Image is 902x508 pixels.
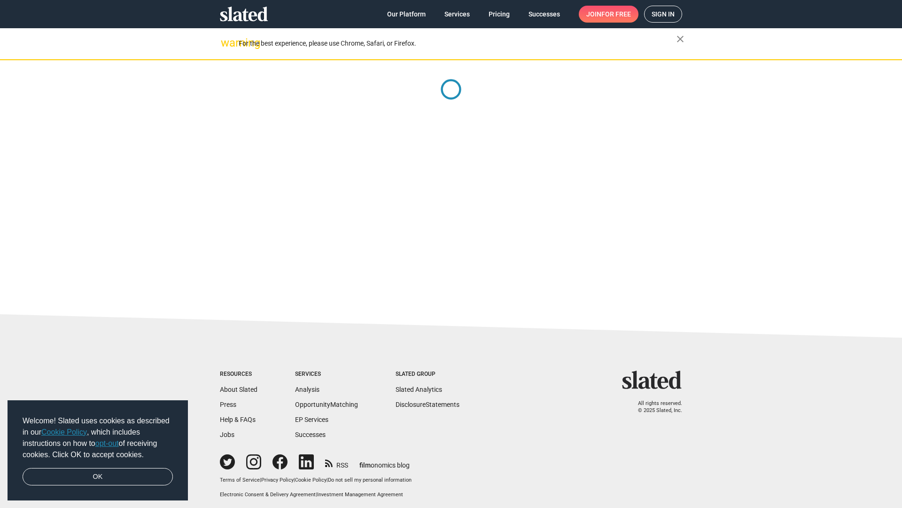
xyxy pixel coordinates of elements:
[261,477,294,483] a: Privacy Policy
[220,492,316,498] a: Electronic Consent & Delivery Agreement
[239,37,676,50] div: For the best experience, please use Chrome, Safari, or Firefox.
[317,492,403,498] a: Investment Management Agreement
[295,431,326,438] a: Successes
[396,401,459,408] a: DisclosureStatements
[295,371,358,378] div: Services
[521,6,568,23] a: Successes
[529,6,560,23] span: Successes
[295,477,327,483] a: Cookie Policy
[675,33,686,45] mat-icon: close
[295,401,358,408] a: OpportunityMatching
[220,371,257,378] div: Resources
[294,477,295,483] span: |
[295,416,328,423] a: EP Services
[327,477,328,483] span: |
[396,386,442,393] a: Slated Analytics
[652,6,675,22] span: Sign in
[220,477,260,483] a: Terms of Service
[489,6,510,23] span: Pricing
[220,431,234,438] a: Jobs
[437,6,477,23] a: Services
[220,401,236,408] a: Press
[579,6,638,23] a: Joinfor free
[359,461,371,469] span: film
[220,416,256,423] a: Help & FAQs
[380,6,433,23] a: Our Platform
[8,400,188,501] div: cookieconsent
[316,492,317,498] span: |
[325,455,348,470] a: RSS
[260,477,261,483] span: |
[23,468,173,486] a: dismiss cookie message
[387,6,426,23] span: Our Platform
[644,6,682,23] a: Sign in
[95,439,119,447] a: opt-out
[359,453,410,470] a: filmonomics blog
[41,428,87,436] a: Cookie Policy
[396,371,459,378] div: Slated Group
[481,6,517,23] a: Pricing
[23,415,173,460] span: Welcome! Slated uses cookies as described in our , which includes instructions on how to of recei...
[221,37,232,48] mat-icon: warning
[295,386,319,393] a: Analysis
[628,400,682,414] p: All rights reserved. © 2025 Slated, Inc.
[586,6,631,23] span: Join
[444,6,470,23] span: Services
[220,386,257,393] a: About Slated
[601,6,631,23] span: for free
[328,477,412,484] button: Do not sell my personal information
